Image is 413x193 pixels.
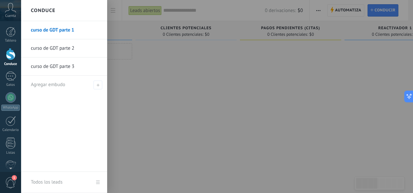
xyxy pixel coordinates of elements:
div: WhatsApp [1,105,20,111]
div: Listas [1,151,20,155]
div: Gatos [1,83,20,87]
a: curso de GDT parte 3 [31,58,101,76]
span: Agregar embudo [31,82,65,88]
span: Cuenta [5,14,16,18]
span: 1 [12,175,17,180]
a: Todos los leads [21,172,107,193]
div: Calendario [1,128,20,132]
h2: Conduce [31,0,55,21]
div: Conduce [1,62,20,66]
div: Tablero [1,39,20,43]
span: Agregar embudo [94,81,102,89]
div: Todos los leads [31,173,62,191]
a: curso de GDT parte 1 [31,21,101,39]
a: curso de GDT parte 2 [31,39,101,58]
